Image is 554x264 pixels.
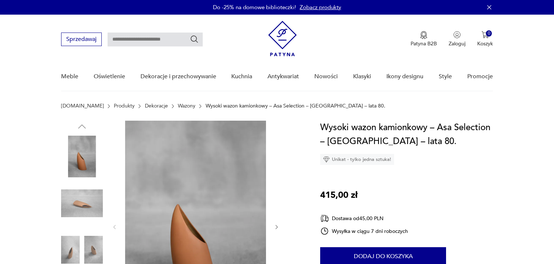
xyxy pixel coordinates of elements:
[411,31,437,47] button: Patyna B2B
[467,63,493,91] a: Promocje
[477,40,493,47] p: Koszyk
[323,156,330,163] img: Ikona diamentu
[420,31,427,39] img: Ikona medalu
[114,103,135,109] a: Produkty
[61,37,102,42] a: Sprzedawaj
[482,31,489,38] img: Ikona koszyka
[213,4,296,11] p: Do -25% na domowe biblioteczki!
[439,63,452,91] a: Style
[268,21,297,56] img: Patyna - sklep z meblami i dekoracjami vintage
[61,136,103,177] img: Zdjęcie produktu Wysoki wazon kamionkowy – Asa Selection – Niemcy – lata 80.
[386,63,423,91] a: Ikony designu
[411,40,437,47] p: Patyna B2B
[267,63,299,91] a: Antykwariat
[320,154,394,165] div: Unikat - tylko jedna sztuka!
[411,31,437,47] a: Ikona medaluPatyna B2B
[486,30,492,37] div: 0
[178,103,195,109] a: Wazony
[231,63,252,91] a: Kuchnia
[353,63,371,91] a: Klasyki
[320,188,358,202] p: 415,00 zł
[190,35,199,44] button: Szukaj
[320,214,329,223] img: Ikona dostawy
[61,33,102,46] button: Sprzedawaj
[320,227,408,235] div: Wysyłka w ciągu 7 dni roboczych
[61,182,103,224] img: Zdjęcie produktu Wysoki wazon kamionkowy – Asa Selection – Niemcy – lata 80.
[141,63,216,91] a: Dekoracje i przechowywanie
[61,103,104,109] a: [DOMAIN_NAME]
[320,214,408,223] div: Dostawa od 45,00 PLN
[300,4,341,11] a: Zobacz produkty
[61,63,78,91] a: Meble
[145,103,168,109] a: Dekoracje
[314,63,338,91] a: Nowości
[206,103,385,109] p: Wysoki wazon kamionkowy – Asa Selection – [GEOGRAPHIC_DATA] – lata 80.
[449,31,465,47] button: Zaloguj
[320,121,493,148] h1: Wysoki wazon kamionkowy – Asa Selection – [GEOGRAPHIC_DATA] – lata 80.
[453,31,461,38] img: Ikonka użytkownika
[449,40,465,47] p: Zaloguj
[94,63,125,91] a: Oświetlenie
[477,31,493,47] button: 0Koszyk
